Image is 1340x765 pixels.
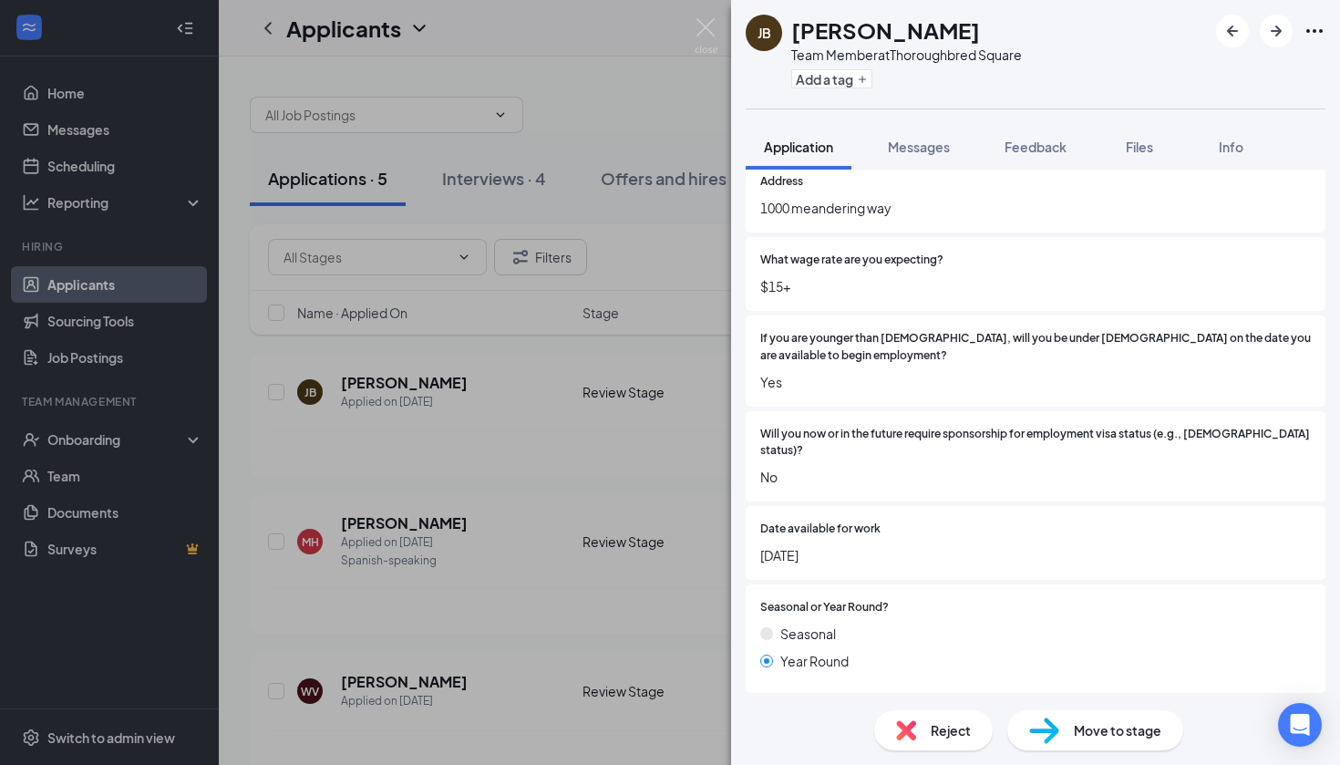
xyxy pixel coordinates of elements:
span: Seasonal or Year Round? [760,599,889,616]
span: Application [764,139,833,155]
svg: ArrowRight [1265,20,1287,42]
button: ArrowRight [1260,15,1293,47]
span: Move to stage [1074,720,1161,740]
span: Will you now or in the future require sponsorship for employment visa status (e.g., [DEMOGRAPHIC_... [760,426,1311,460]
span: If you are younger than [DEMOGRAPHIC_DATA], will you be under [DEMOGRAPHIC_DATA] on the date you ... [760,330,1311,365]
span: $15+ [760,276,1311,296]
svg: Ellipses [1304,20,1325,42]
span: Seasonal [780,624,836,644]
span: Messages [888,139,950,155]
span: [DATE] [760,545,1311,565]
div: Team Member at Thoroughbred Square [791,46,1022,64]
span: Address [760,173,803,191]
span: Feedback [1005,139,1067,155]
span: What wage rate are you expecting? [760,252,943,269]
span: Files [1126,139,1153,155]
svg: Plus [857,74,868,85]
span: Info [1219,139,1243,155]
button: PlusAdd a tag [791,69,872,88]
h1: [PERSON_NAME] [791,15,980,46]
svg: ArrowLeftNew [1221,20,1243,42]
div: JB [758,24,771,42]
button: ArrowLeftNew [1216,15,1249,47]
div: Open Intercom Messenger [1278,703,1322,747]
span: No [760,467,1311,487]
span: 1000 meandering way [760,198,1311,218]
span: Date available for work [760,521,881,538]
span: Yes [760,372,1311,392]
span: Year Round [780,651,849,671]
span: Reject [931,720,971,740]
